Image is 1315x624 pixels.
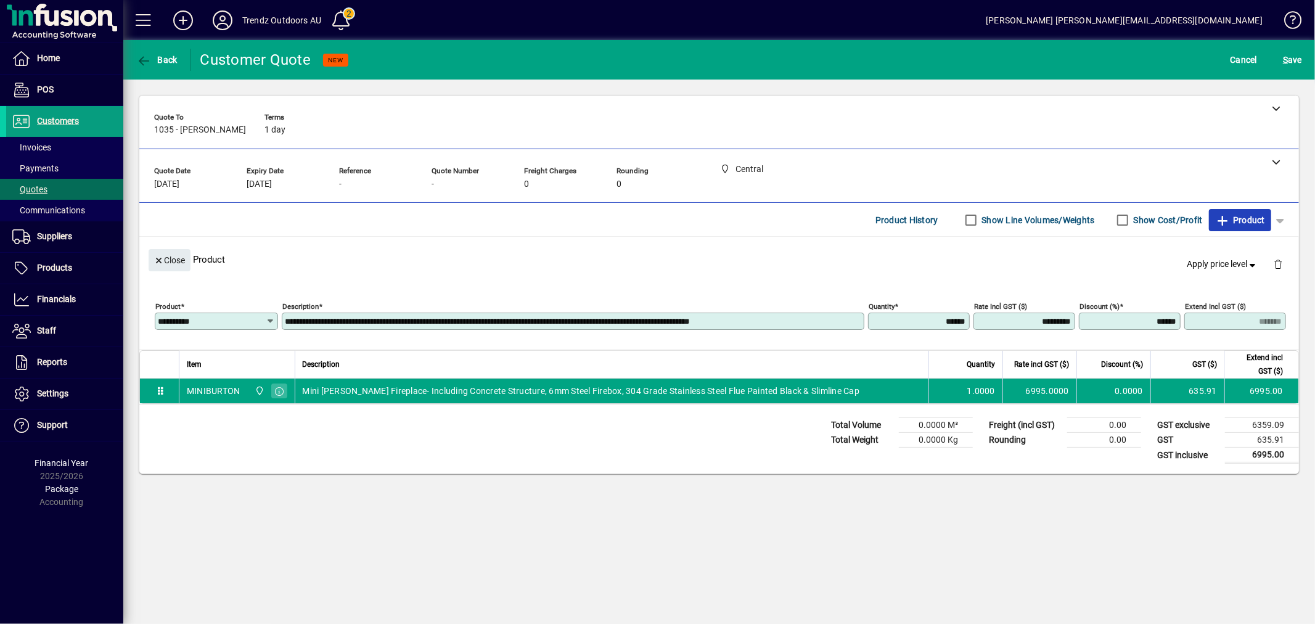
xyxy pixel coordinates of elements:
app-page-header-button: Delete [1263,258,1293,269]
span: Suppliers [37,231,72,241]
td: GST inclusive [1151,448,1225,463]
button: Delete [1263,249,1293,279]
span: ave [1283,50,1302,70]
mat-label: Product [155,302,181,311]
span: Payments [12,163,59,173]
td: Total Weight [825,433,899,448]
span: 0 [524,179,529,189]
span: Back [136,55,178,65]
span: Invoices [12,142,51,152]
span: Discount (%) [1101,358,1143,371]
span: Package [45,484,78,494]
a: POS [6,75,123,105]
a: Staff [6,316,123,347]
label: Show Cost/Profit [1131,214,1203,226]
span: Rate incl GST ($) [1014,358,1069,371]
span: S [1283,55,1288,65]
span: [DATE] [247,179,272,189]
span: Financial Year [35,458,89,468]
span: Mini [PERSON_NAME] Fireplace- Including Concrete Structure, 6mm Steel Firebox, 304 Grade Stainles... [303,385,860,397]
span: Quantity [967,358,995,371]
span: Staff [37,326,56,335]
span: Product [1215,210,1265,230]
td: 0.00 [1067,433,1141,448]
button: Add [163,9,203,31]
span: Products [37,263,72,273]
a: Support [6,410,123,441]
span: Product History [875,210,938,230]
a: Products [6,253,123,284]
a: Communications [6,200,123,221]
div: Product [139,237,1299,282]
td: Freight (incl GST) [983,418,1067,433]
span: Financials [37,294,76,304]
div: [PERSON_NAME] [PERSON_NAME][EMAIL_ADDRESS][DOMAIN_NAME] [986,10,1263,30]
span: GST ($) [1192,358,1217,371]
span: 1.0000 [967,385,996,397]
span: NEW [328,56,343,64]
td: 0.00 [1067,418,1141,433]
a: Reports [6,347,123,378]
td: 0.0000 [1076,379,1150,403]
button: Apply price level [1182,253,1264,276]
app-page-header-button: Back [123,49,191,71]
mat-label: Extend incl GST ($) [1185,302,1246,311]
span: Item [187,358,202,371]
button: Back [133,49,181,71]
span: Central [252,384,266,398]
span: Support [37,420,68,430]
span: 1035 - [PERSON_NAME] [154,125,246,135]
div: Trendz Outdoors AU [242,10,321,30]
span: Extend incl GST ($) [1232,351,1283,378]
a: Financials [6,284,123,315]
span: Home [37,53,60,63]
button: Profile [203,9,242,31]
mat-label: Rate incl GST ($) [974,302,1027,311]
div: Customer Quote [200,50,311,70]
mat-label: Discount (%) [1079,302,1120,311]
span: Quotes [12,184,47,194]
td: Rounding [983,433,1067,448]
span: POS [37,84,54,94]
a: Knowledge Base [1275,2,1300,43]
span: Communications [12,205,85,215]
button: Product [1209,209,1271,231]
span: Reports [37,357,67,367]
td: 635.91 [1225,433,1299,448]
button: Product History [871,209,943,231]
a: Suppliers [6,221,123,252]
td: 0.0000 Kg [899,433,973,448]
span: 0 [617,179,621,189]
span: Apply price level [1187,258,1259,271]
span: Settings [37,388,68,398]
td: 0.0000 M³ [899,418,973,433]
span: Customers [37,116,79,126]
mat-label: Quantity [869,302,895,311]
td: Total Volume [825,418,899,433]
label: Show Line Volumes/Weights [980,214,1095,226]
div: 6995.0000 [1010,385,1069,397]
mat-label: Description [282,302,319,311]
td: 635.91 [1150,379,1224,403]
span: - [339,179,342,189]
a: Quotes [6,179,123,200]
button: Cancel [1227,49,1261,71]
button: Save [1280,49,1305,71]
span: - [432,179,434,189]
td: GST [1151,433,1225,448]
span: Close [154,250,186,271]
td: 6995.00 [1225,448,1299,463]
a: Payments [6,158,123,179]
a: Invoices [6,137,123,158]
td: 6359.09 [1225,418,1299,433]
button: Close [149,249,190,271]
td: 6995.00 [1224,379,1298,403]
span: Description [303,358,340,371]
a: Settings [6,379,123,409]
td: GST exclusive [1151,418,1225,433]
span: [DATE] [154,179,179,189]
div: MINIBURTON [187,385,240,397]
span: Cancel [1231,50,1258,70]
span: 1 day [264,125,285,135]
a: Home [6,43,123,74]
